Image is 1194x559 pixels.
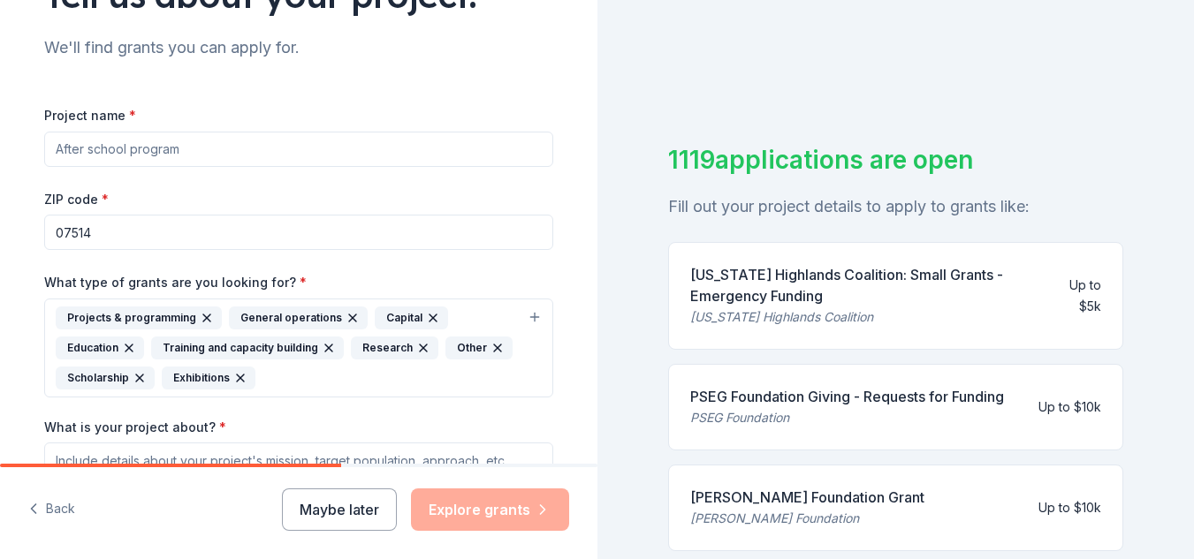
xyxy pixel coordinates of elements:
div: Fill out your project details to apply to grants like: [668,193,1124,221]
div: Training and capacity building [151,336,344,359]
div: [US_STATE] Highlands Coalition: Small Grants - Emergency Funding [690,264,1043,306]
div: Education [56,336,144,359]
div: PSEG Foundation Giving - Requests for Funding [690,386,1004,407]
label: What is your project about? [44,419,226,436]
label: ZIP code [44,191,109,208]
div: [US_STATE] Highlands Coalition [690,306,1043,328]
label: What type of grants are you looking for? [44,274,307,291]
div: Research [351,336,438,359]
div: We'll find grants you can apply for. [44,34,553,62]
div: [PERSON_NAME] Foundation [690,508,924,529]
div: Up to $10k [1038,497,1101,518]
button: Maybe later [282,488,397,531]
button: Projects & programmingGeneral operationsCapitalEducationTraining and capacity buildingResearchOth... [44,298,553,397]
input: 12345 (U.S. only) [44,215,553,250]
div: General operations [229,306,368,329]
div: Up to $5k [1056,275,1101,317]
button: Back [28,491,75,528]
div: Capital [375,306,448,329]
div: Scholarship [56,366,155,389]
div: [PERSON_NAME] Foundation Grant [690,487,924,508]
div: Up to $10k [1038,397,1101,418]
div: PSEG Foundation [690,407,1004,428]
div: 1119 applications are open [668,141,1124,178]
div: Other [445,336,513,359]
label: Project name [44,107,136,125]
input: After school program [44,132,553,167]
div: Exhibitions [162,366,255,389]
div: Projects & programming [56,306,222,329]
